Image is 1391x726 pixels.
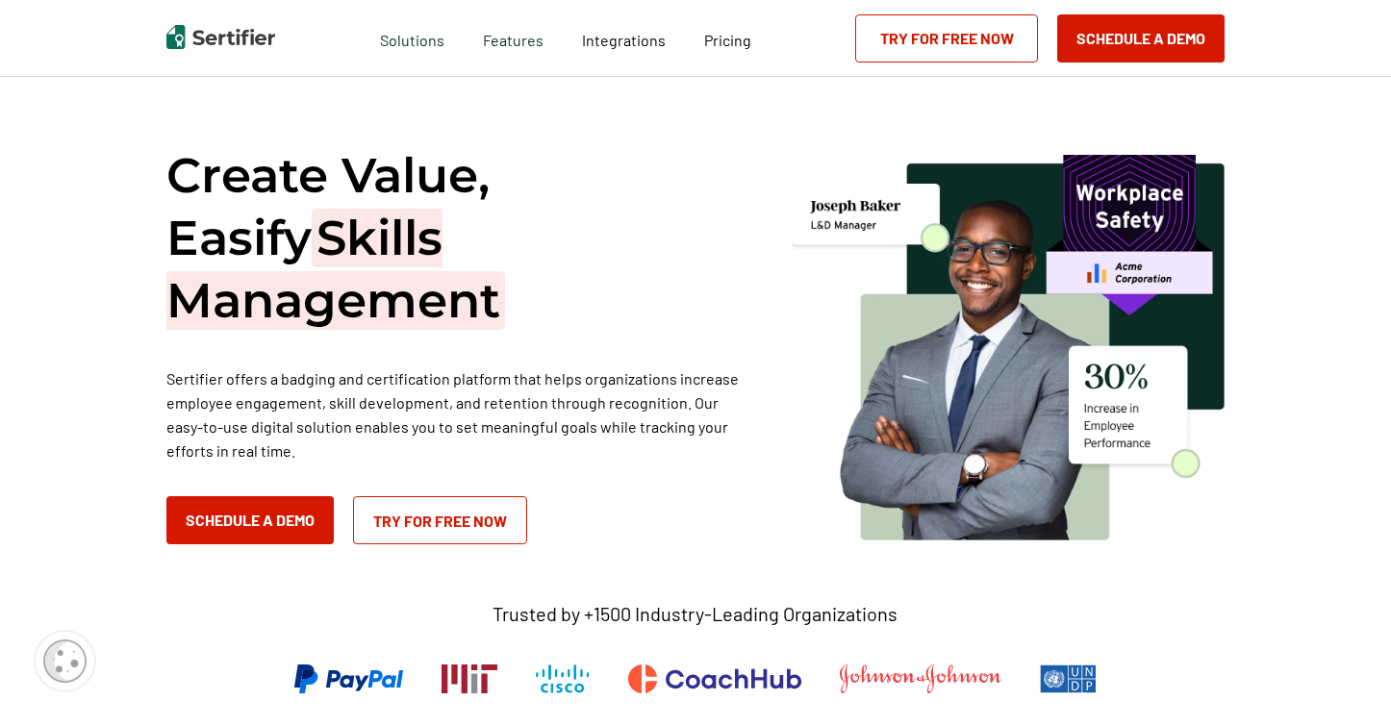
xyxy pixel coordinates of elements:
img: UNDP [1040,664,1097,693]
span: Integrations [582,31,666,49]
img: solutions/skills management hero [792,148,1225,540]
img: Massachusetts Institute of Technology [442,664,497,693]
img: Cookie Popup Icon [43,639,87,683]
span: Skills Management [166,209,505,330]
img: Johnson & Johnson [840,664,1001,693]
img: Cisco [536,664,590,693]
a: Integrations [582,26,666,50]
img: PayPal [294,664,403,693]
p: Trusted by +1500 Industry-Leading Organizations [493,602,898,626]
button: Schedule a Demo [1057,14,1225,63]
h1: Create Value, Easify [166,144,744,332]
iframe: Chat Widget [1295,634,1391,726]
button: Schedule a Demo [166,496,334,544]
span: Pricing [704,31,751,49]
a: Try for Free Now [855,14,1038,63]
a: Try for Free Now [353,496,527,544]
p: Sertifier offers a badging and certification platform that helps organizations increase employee ... [166,366,744,463]
img: CoachHub [628,664,801,693]
span: Solutions [380,26,444,50]
img: Sertifier | Digital Credentialing Platform [166,25,275,49]
span: Features [483,26,544,50]
a: Pricing [704,26,751,50]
